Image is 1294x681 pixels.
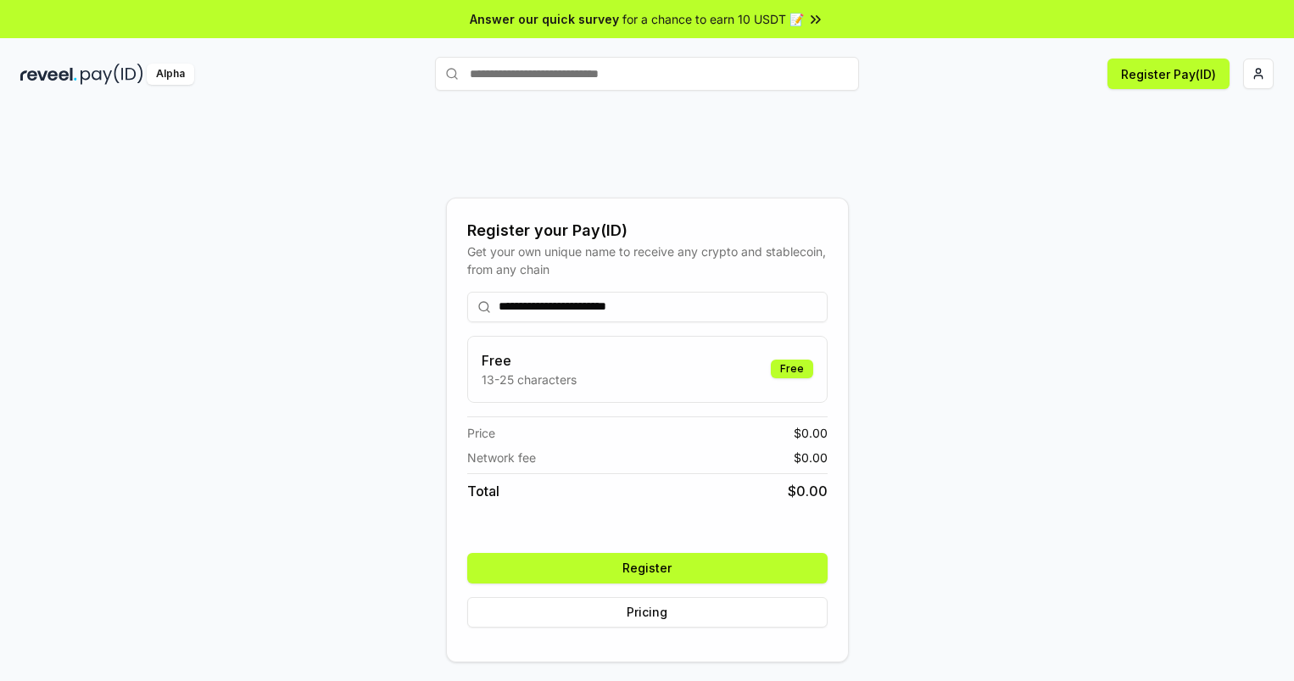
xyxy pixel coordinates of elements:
[467,449,536,466] span: Network fee
[467,597,828,628] button: Pricing
[1107,59,1230,89] button: Register Pay(ID)
[788,481,828,501] span: $ 0.00
[794,424,828,442] span: $ 0.00
[147,64,194,85] div: Alpha
[771,360,813,378] div: Free
[794,449,828,466] span: $ 0.00
[467,219,828,243] div: Register your Pay(ID)
[467,481,499,501] span: Total
[467,424,495,442] span: Price
[20,64,77,85] img: reveel_dark
[470,10,619,28] span: Answer our quick survey
[482,350,577,371] h3: Free
[467,553,828,583] button: Register
[467,243,828,278] div: Get your own unique name to receive any crypto and stablecoin, from any chain
[482,371,577,388] p: 13-25 characters
[622,10,804,28] span: for a chance to earn 10 USDT 📝
[81,64,143,85] img: pay_id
